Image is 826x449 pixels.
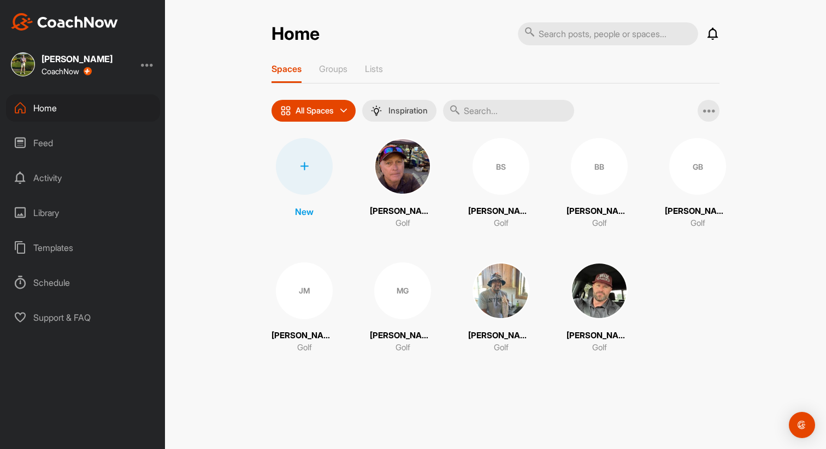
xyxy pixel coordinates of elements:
p: [PERSON_NAME] [665,205,730,218]
img: icon [280,105,291,116]
a: JM[PERSON_NAME]Golf [272,262,337,354]
img: square_d6b4e16bda1eec4325de74f1f4bd16fc.jpg [374,138,431,195]
div: Schedule [6,269,160,296]
p: Lists [365,63,383,74]
div: Activity [6,164,160,191]
a: [PERSON_NAME]Golf [370,138,435,230]
div: Library [6,199,160,226]
p: All Spaces [296,106,334,115]
div: [PERSON_NAME] [42,55,113,63]
p: [PERSON_NAME] [370,205,435,218]
p: [PERSON_NAME] [567,330,632,342]
p: Golf [592,342,607,354]
p: Golf [396,342,410,354]
p: [PERSON_NAME] [272,330,337,342]
p: Inspiration [388,106,428,115]
img: square_93338307b9ad002cf66d0c421fdc5b49.jpg [473,262,529,319]
input: Search posts, people or spaces... [518,22,698,45]
div: JM [276,262,333,319]
input: Search... [443,100,574,122]
p: Golf [691,217,705,230]
div: BS [473,138,529,195]
p: Spaces [272,63,302,74]
div: Open Intercom Messenger [789,412,815,438]
p: Golf [297,342,312,354]
h2: Home [272,23,320,45]
img: CoachNow [11,13,118,31]
div: GB [669,138,726,195]
div: MG [374,262,431,319]
p: [PERSON_NAME] [468,205,534,218]
div: BB [571,138,628,195]
p: Golf [494,342,509,354]
div: Feed [6,129,160,157]
p: [PERSON_NAME] [370,330,435,342]
p: Groups [319,63,347,74]
img: menuIcon [371,105,382,116]
a: BS[PERSON_NAME]Golf [468,138,534,230]
div: Templates [6,234,160,261]
a: [PERSON_NAME]Golf [567,262,632,354]
p: Golf [494,217,509,230]
img: square_28853681ba9ee74e64dedf0e86525bcd.jpg [571,262,628,319]
div: Home [6,94,160,122]
a: [PERSON_NAME]Golf [468,262,534,354]
a: BB[PERSON_NAME]Golf [567,138,632,230]
img: square_aced5339e3879b20726313d6976b2aa2.jpg [11,52,35,76]
p: [PERSON_NAME] [468,330,534,342]
div: CoachNow [42,67,92,76]
a: MG[PERSON_NAME]Golf [370,262,435,354]
a: GB[PERSON_NAME]Golf [665,138,730,230]
p: Golf [396,217,410,230]
p: Golf [592,217,607,230]
p: New [295,205,314,218]
p: [PERSON_NAME] [567,205,632,218]
div: Support & FAQ [6,304,160,331]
